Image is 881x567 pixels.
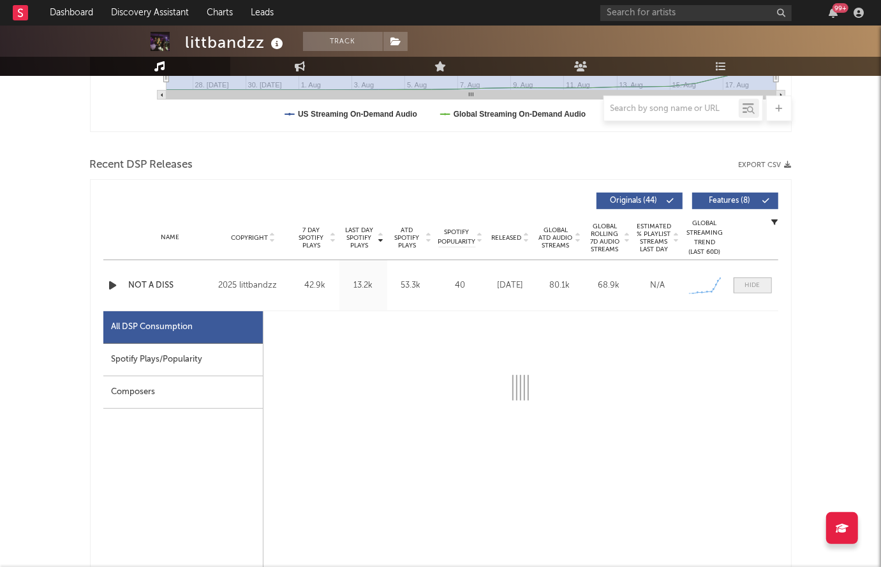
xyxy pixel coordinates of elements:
[596,193,683,209] button: Originals(44)
[438,228,475,247] span: Spotify Popularity
[295,279,336,292] div: 42.9k
[303,32,383,51] button: Track
[588,223,623,253] span: Global Rolling 7D Audio Streams
[700,197,759,205] span: Features ( 8 )
[605,197,663,205] span: Originals ( 44 )
[343,279,384,292] div: 13.2k
[343,226,376,249] span: Last Day Spotify Plays
[438,279,483,292] div: 40
[637,223,672,253] span: Estimated % Playlist Streams Last Day
[604,104,739,114] input: Search by song name or URL
[492,234,522,242] span: Released
[390,279,432,292] div: 53.3k
[686,219,724,257] div: Global Streaming Trend (Last 60D)
[600,5,792,21] input: Search for artists
[833,3,848,13] div: 99 +
[538,226,574,249] span: Global ATD Audio Streams
[295,226,329,249] span: 7 Day Spotify Plays
[637,279,679,292] div: N/A
[489,279,532,292] div: [DATE]
[588,279,630,292] div: 68.9k
[538,279,581,292] div: 80.1k
[103,344,263,376] div: Spotify Plays/Popularity
[186,32,287,53] div: littbandzz
[103,311,263,344] div: All DSP Consumption
[90,158,193,173] span: Recent DSP Releases
[231,234,268,242] span: Copyright
[739,161,792,169] button: Export CSV
[218,278,288,293] div: 2025 littbandzz
[129,279,212,292] a: NOT A DISS
[692,193,778,209] button: Features(8)
[112,320,193,335] div: All DSP Consumption
[829,8,838,18] button: 99+
[103,376,263,409] div: Composers
[390,226,424,249] span: ATD Spotify Plays
[129,233,212,242] div: Name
